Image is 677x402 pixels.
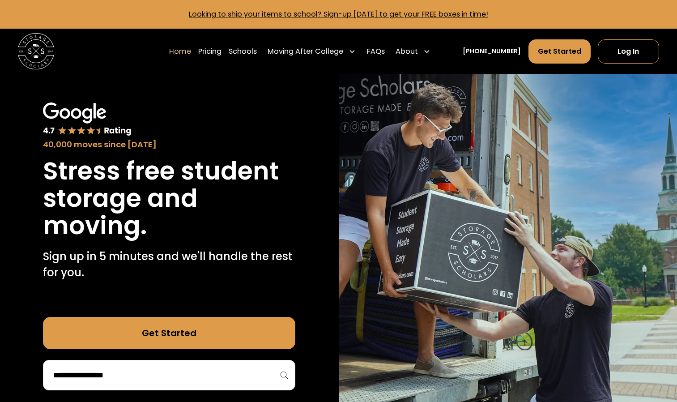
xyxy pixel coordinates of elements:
[229,39,257,64] a: Schools
[264,39,359,64] div: Moving After College
[43,138,295,150] div: 40,000 moves since [DATE]
[189,9,488,19] a: Looking to ship your items to school? Sign-up [DATE] to get your FREE boxes in time!
[43,248,295,281] p: Sign up in 5 minutes and we'll handle the rest for you.
[18,33,54,69] img: Storage Scholars main logo
[43,103,131,136] img: Google 4.7 star rating
[198,39,221,64] a: Pricing
[43,317,295,349] a: Get Started
[392,39,434,64] div: About
[169,39,191,64] a: Home
[268,46,343,57] div: Moving After College
[463,47,521,56] a: [PHONE_NUMBER]
[528,39,591,64] a: Get Started
[598,39,659,64] a: Log In
[396,46,418,57] div: About
[43,158,295,239] h1: Stress free student storage and moving.
[367,39,385,64] a: FAQs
